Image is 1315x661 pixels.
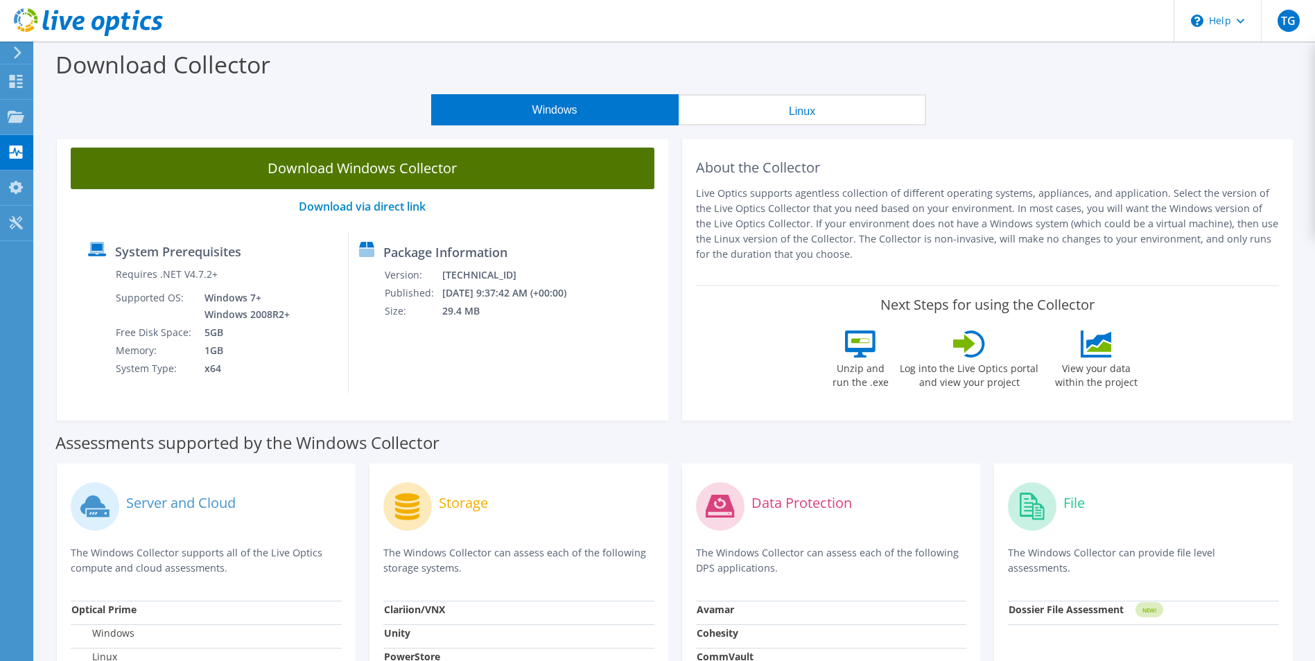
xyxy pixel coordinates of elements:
[383,245,507,259] label: Package Information
[439,496,488,510] label: Storage
[55,49,270,80] label: Download Collector
[384,603,445,616] strong: Clariion/VNX
[115,342,194,360] td: Memory:
[697,626,738,640] strong: Cohesity
[697,603,734,616] strong: Avamar
[194,324,293,342] td: 5GB
[126,496,236,510] label: Server and Cloud
[696,186,1280,262] p: Live Optics supports agentless collection of different operating systems, appliances, and applica...
[442,266,585,284] td: [TECHNICAL_ID]
[431,94,679,125] button: Windows
[1009,603,1124,616] strong: Dossier File Assessment
[71,148,654,189] a: Download Windows Collector
[71,603,137,616] strong: Optical Prime
[384,302,442,320] td: Size:
[194,289,293,324] td: Windows 7+ Windows 2008R2+
[1142,606,1156,614] tspan: NEW!
[384,626,410,640] strong: Unity
[194,342,293,360] td: 1GB
[115,289,194,324] td: Supported OS:
[71,545,342,576] p: The Windows Collector supports all of the Live Optics compute and cloud assessments.
[899,358,1039,389] label: Log into the Live Optics portal and view your project
[115,245,241,258] label: System Prerequisites
[1191,15,1203,27] svg: \n
[696,545,967,576] p: The Windows Collector can assess each of the following DPS applications.
[299,199,426,214] a: Download via direct link
[115,360,194,378] td: System Type:
[679,94,926,125] button: Linux
[115,324,194,342] td: Free Disk Space:
[828,358,892,389] label: Unzip and run the .exe
[71,626,134,640] label: Windows
[442,284,585,302] td: [DATE] 9:37:42 AM (+00:00)
[1046,358,1146,389] label: View your data within the project
[116,267,218,281] label: Requires .NET V4.7.2+
[696,159,1280,176] h2: About the Collector
[384,284,442,302] td: Published:
[194,360,293,378] td: x64
[1063,496,1085,510] label: File
[383,545,654,576] p: The Windows Collector can assess each of the following storage systems.
[1008,545,1279,576] p: The Windows Collector can provide file level assessments.
[384,266,442,284] td: Version:
[880,297,1095,313] label: Next Steps for using the Collector
[751,496,852,510] label: Data Protection
[55,436,439,450] label: Assessments supported by the Windows Collector
[442,302,585,320] td: 29.4 MB
[1278,10,1300,32] span: TG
